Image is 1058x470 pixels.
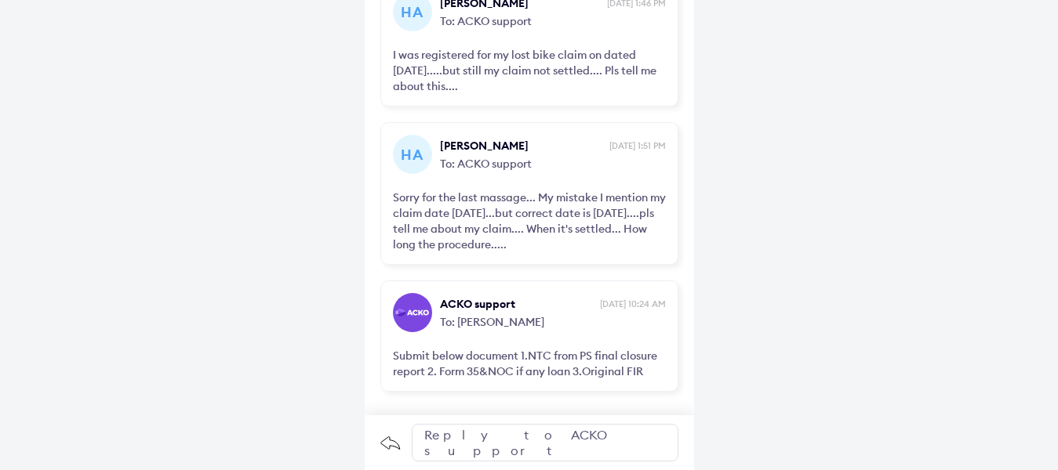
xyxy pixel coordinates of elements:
span: ACKO support [440,296,596,312]
span: To: ACKO support [440,11,666,29]
div: Submit below document 1.NTC from PS final closure report 2. Form 35&NOC if any loan 3.Original FIR [393,348,666,379]
span: [DATE] 1:51 PM [609,139,666,152]
span: To: ACKO support [440,154,666,172]
span: To: [PERSON_NAME] [440,312,666,330]
div: HA [393,135,432,174]
img: horizontal-gradient-white-text.png [395,309,428,316]
div: Reply to ACKO support [412,424,678,461]
span: [DATE] 10:24 AM [600,298,666,310]
span: [PERSON_NAME] [440,138,605,154]
div: Sorry for the last massage... My mistake I mention my claim date [DATE]...but correct date is [DA... [393,190,666,252]
div: I was registered for my lost bike claim on dated [DATE].....but still my claim not settled.... Pl... [393,47,666,94]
